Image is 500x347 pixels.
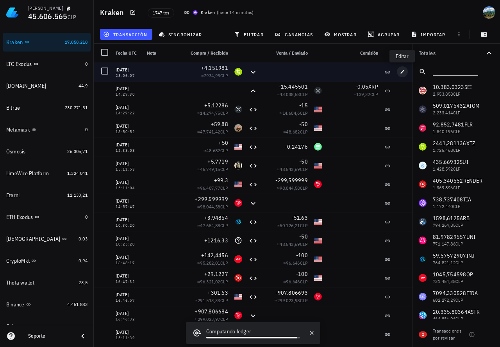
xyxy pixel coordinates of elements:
[116,242,141,246] div: 10:25:20
[3,120,91,139] a: Metamask 0
[234,199,242,207] div: TRX-icon
[314,255,322,263] div: USD-icon
[67,148,87,154] span: 26.305,71
[220,129,228,135] span: CLP
[234,311,242,319] div: TRX-icon
[116,272,141,280] div: [DATE]
[314,180,322,188] div: TRX-icon
[200,185,220,191] span: 96.407,77
[220,222,228,228] span: CLP
[201,9,215,16] div: Kraken
[300,185,308,191] span: CLP
[116,167,141,171] div: 15:11:53
[286,260,300,266] span: 96.646
[211,121,229,128] span: +59,88
[433,327,466,342] div: Transacciones por revisar
[369,31,400,37] span: agrupar
[67,170,87,176] span: 1.324.041
[483,6,495,19] div: avatar
[412,31,446,37] span: importar
[6,214,33,221] div: ETH Exodus
[200,129,220,135] span: 47.741,42
[201,73,228,78] span: ≈
[79,279,87,285] span: 23,5
[116,235,141,242] div: [DATE]
[116,317,141,321] div: 16:46:32
[116,160,141,167] div: [DATE]
[296,270,308,278] span: -100
[300,222,308,228] span: CLP
[153,9,169,17] span: 1747 txs
[116,130,141,134] div: 13:50:52
[198,316,220,322] span: 299.023,97
[314,124,322,132] div: USD-icon
[283,279,308,285] span: ≈
[283,260,308,266] span: ≈
[3,33,91,52] a: Kraken 17.858.218
[234,124,242,132] div: WIF-icon
[65,105,87,110] span: 230.271,51
[286,279,300,285] span: 96.646
[70,323,87,329] span: 90.993,2
[300,166,308,172] span: CLP
[300,129,308,135] span: CLP
[197,260,228,266] span: ≈
[234,143,242,151] div: USD-icon
[220,166,228,172] span: CLP
[419,50,484,56] div: Totales
[314,143,322,151] div: SOL-icon
[275,177,308,184] span: -299,599999
[280,222,300,228] span: 50.126,21
[195,316,228,322] span: ≈
[286,129,300,135] span: 48.682
[6,105,20,111] div: Bitrue
[201,64,228,71] span: +4,151981
[299,233,308,240] span: -50
[280,241,300,247] span: 48.543,69
[6,279,34,286] div: Theta wallet
[218,9,252,15] span: hace 14 minutos
[321,29,361,40] button: mostrar
[220,279,228,285] span: CLP
[314,87,322,94] div: XRP-icon
[220,204,228,210] span: CLP
[197,222,228,228] span: ≈
[204,73,220,78] span: 2934,95
[207,289,228,296] span: +301,63
[79,236,87,242] span: 0,03
[116,149,141,153] div: 12:38:08
[204,148,228,153] span: ≈
[314,274,322,282] div: USD-icon
[198,297,220,303] span: 291.513,33
[422,331,424,338] span: 2
[28,333,72,339] div: Soporte
[100,6,127,19] h1: Kraken
[299,121,308,128] span: -50
[116,280,141,284] div: 16:47:32
[206,148,220,153] span: 48.682
[116,178,141,186] div: [DATE]
[200,110,220,116] span: 14.274,75
[220,185,228,191] span: CLP
[231,29,268,40] button: filtrar
[276,50,308,56] span: Venta / Enviado
[200,222,220,228] span: 47.654,88
[277,297,300,303] span: 299.023,98
[6,170,49,177] div: LimeWire Platform
[116,66,141,74] div: [DATE]
[112,44,144,62] div: Fecha UTC
[144,44,181,62] div: Nota
[193,10,198,15] img: krakenfx
[197,110,228,116] span: ≈
[3,142,91,161] a: Osmosis 26.305,71
[195,297,228,303] span: ≈
[280,91,300,97] span: 43.038,58
[105,31,147,37] span: transacción
[206,327,300,337] div: Computando ledger
[368,83,378,90] span: XRP
[6,83,46,89] div: [DOMAIN_NAME]
[85,214,87,220] span: 0
[204,214,228,221] span: +3,94854
[116,93,141,96] div: 14:29:30
[299,102,308,109] span: -15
